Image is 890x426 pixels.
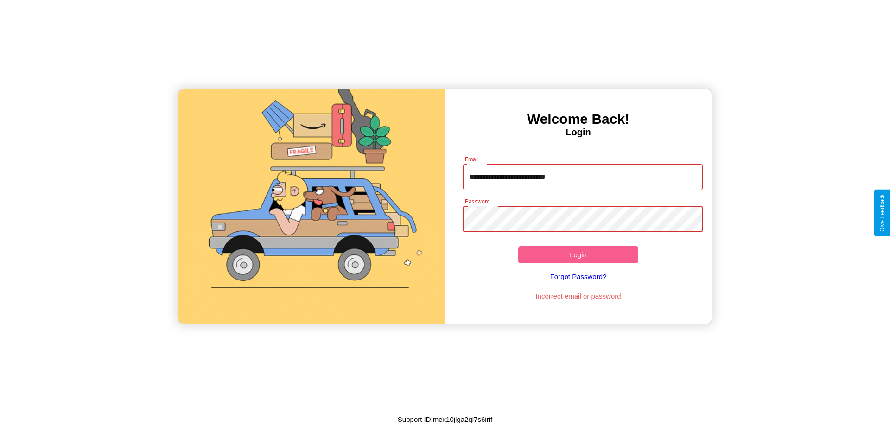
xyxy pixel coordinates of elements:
label: Email [465,155,479,163]
button: Login [518,246,638,263]
h3: Welcome Back! [445,111,712,127]
p: Support ID: mex10jlga2ql7s6irif [398,413,492,426]
p: Incorrect email or password [458,290,699,302]
a: Forgot Password? [458,263,699,290]
h4: Login [445,127,712,138]
label: Password [465,197,489,205]
img: gif [178,89,445,324]
div: Give Feedback [879,194,885,232]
